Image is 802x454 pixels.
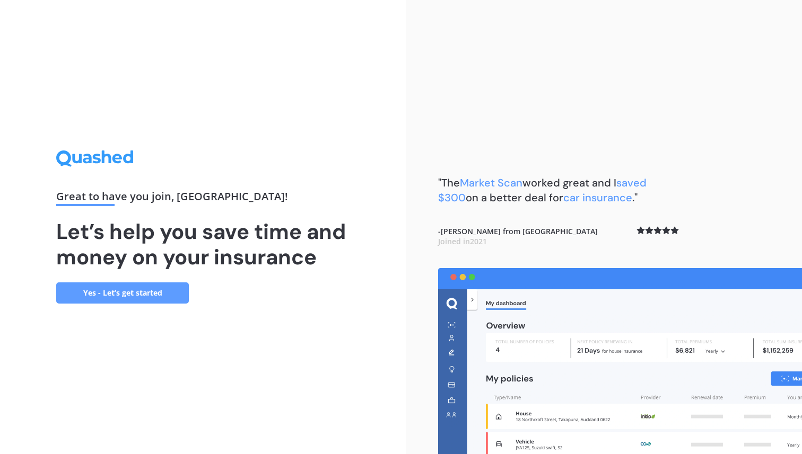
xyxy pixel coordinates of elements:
[438,268,802,454] img: dashboard.webp
[438,176,647,204] b: "The worked great and I on a better deal for ."
[56,191,350,206] div: Great to have you join , [GEOGRAPHIC_DATA] !
[56,282,189,304] a: Yes - Let’s get started
[56,219,350,270] h1: Let’s help you save time and money on your insurance
[563,191,632,204] span: car insurance
[438,226,598,247] b: - [PERSON_NAME] from [GEOGRAPHIC_DATA]
[460,176,522,190] span: Market Scan
[438,236,487,246] span: Joined in 2021
[438,176,647,204] span: saved $300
